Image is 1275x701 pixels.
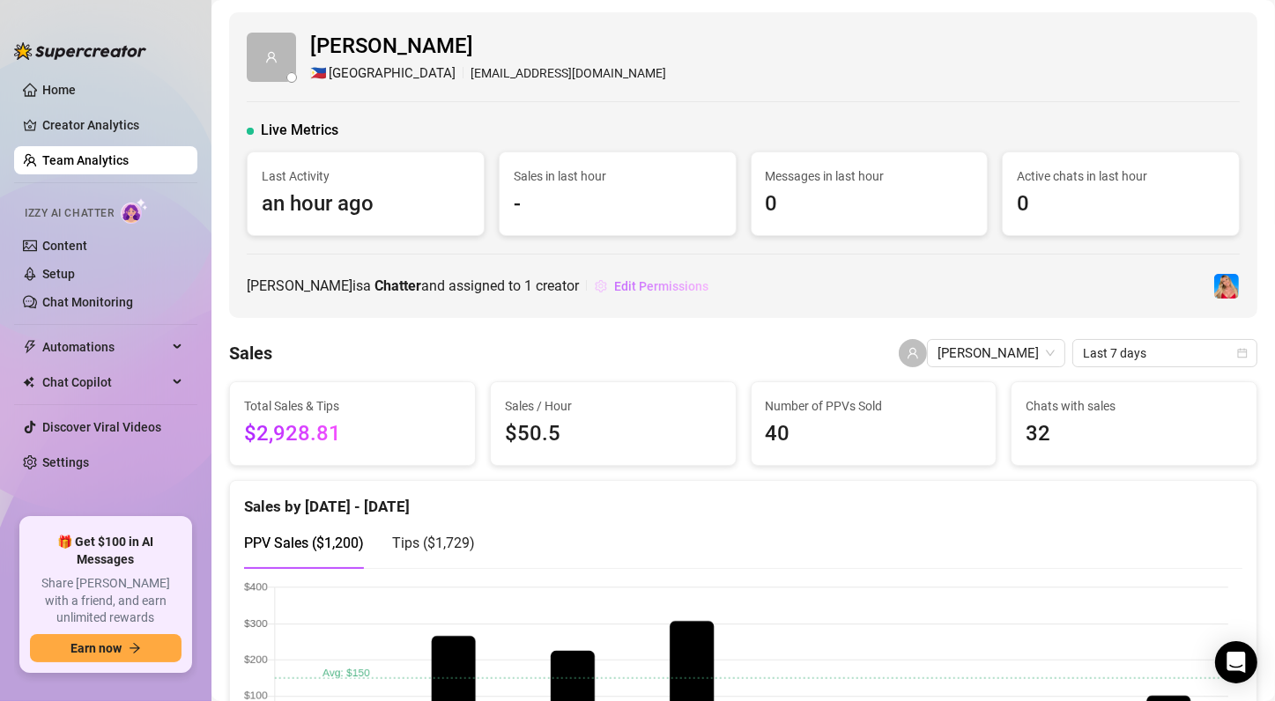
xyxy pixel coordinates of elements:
[1026,417,1242,451] span: 32
[1017,166,1225,186] span: Active chats in last hour
[42,420,161,434] a: Discover Viral Videos
[614,279,708,293] span: Edit Permissions
[938,340,1055,366] span: Khristine
[247,275,579,297] span: [PERSON_NAME] is a and assigned to creator
[25,205,114,222] span: Izzy AI Chatter
[244,535,364,551] span: PPV Sales ( $1,200 )
[30,534,182,568] span: 🎁 Get $100 in AI Messages
[514,166,722,186] span: Sales in last hour
[244,396,461,416] span: Total Sales & Tips
[1017,188,1225,221] span: 0
[1083,340,1247,366] span: Last 7 days
[42,239,87,253] a: Content
[14,42,146,60] img: logo-BBDzfeDw.svg
[766,188,974,221] span: 0
[1214,274,1239,299] img: Ashley
[42,267,75,281] a: Setup
[229,341,272,365] h4: Sales
[392,535,475,551] span: Tips ( $1,729 )
[310,63,327,85] span: 🇵🇭
[766,417,982,451] span: 40
[30,634,182,662] button: Earn nowarrow-right
[42,153,129,167] a: Team Analytics
[505,396,722,416] span: Sales / Hour
[310,63,666,85] div: [EMAIL_ADDRESS][DOMAIN_NAME]
[23,340,37,354] span: thunderbolt
[766,396,982,416] span: Number of PPVs Sold
[595,280,607,292] span: setting
[42,111,183,139] a: Creator Analytics
[329,63,456,85] span: [GEOGRAPHIC_DATA]
[42,333,167,361] span: Automations
[374,277,421,294] b: Chatter
[244,417,461,451] span: $2,928.81
[1237,348,1248,358] span: calendar
[23,376,34,388] img: Chat Copilot
[262,188,470,221] span: an hour ago
[129,642,141,654] span: arrow-right
[30,575,182,627] span: Share [PERSON_NAME] with a friend, and earn unlimited rewards
[121,198,148,224] img: AI Chatter
[514,188,722,221] span: -
[1026,396,1242,416] span: Chats with sales
[70,641,122,655] span: Earn now
[907,347,919,359] span: user
[766,166,974,186] span: Messages in last hour
[261,120,338,141] span: Live Metrics
[265,51,278,63] span: user
[42,455,89,469] a: Settings
[1215,641,1257,683] div: Open Intercom Messenger
[42,295,133,309] a: Chat Monitoring
[42,83,76,97] a: Home
[524,277,532,294] span: 1
[262,166,470,186] span: Last Activity
[594,272,709,300] button: Edit Permissions
[244,481,1242,519] div: Sales by [DATE] - [DATE]
[42,368,167,396] span: Chat Copilot
[310,30,666,63] span: [PERSON_NAME]
[505,417,722,451] span: $50.5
